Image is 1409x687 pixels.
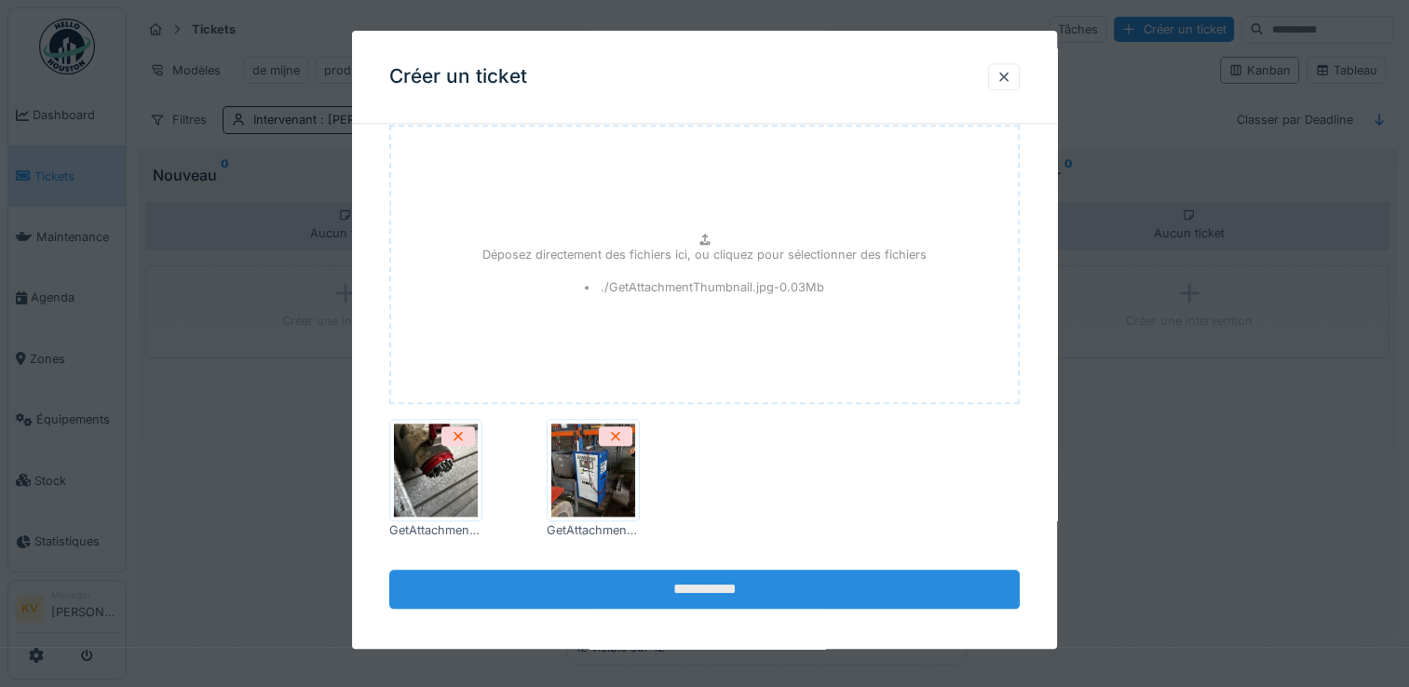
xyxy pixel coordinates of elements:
[551,424,635,518] img: j3mcpn9j8hdr5z9xiv4qa01ukwdx
[394,424,478,518] img: yc2e8v69x8j6iasauox766vgrvxw
[482,246,927,263] p: Déposez directement des fichiers ici, ou cliquez pour sélectionner des fichiers
[547,522,640,540] div: GetAttachmentThumbnail.jpg
[389,522,482,540] div: GetAttachmentThumbnail.jpg
[389,65,527,88] h3: Créer un ticket
[585,278,825,296] li: ./GetAttachmentThumbnail.jpg - 0.03 Mb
